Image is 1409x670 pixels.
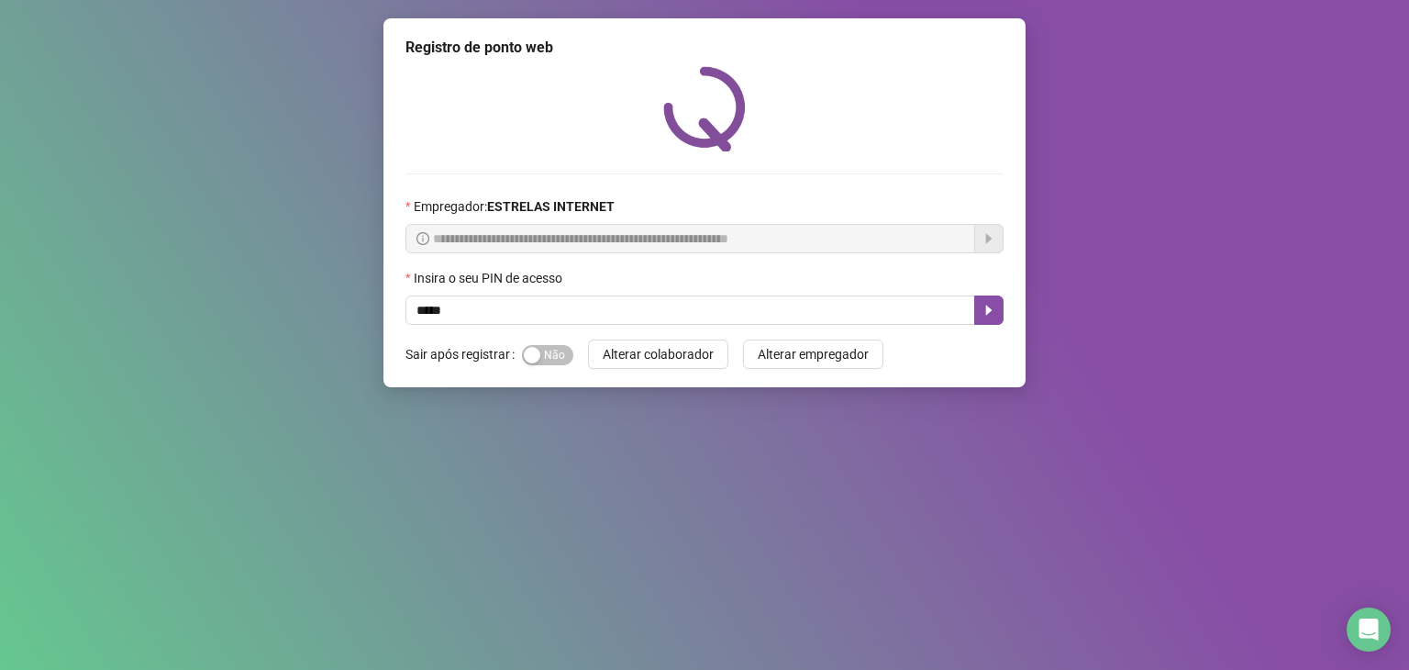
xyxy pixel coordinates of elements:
button: Alterar empregador [743,340,883,369]
label: Insira o seu PIN de acesso [405,268,574,288]
span: Alterar empregador [758,344,869,364]
span: caret-right [982,303,996,318]
label: Sair após registrar [405,340,522,369]
span: Empregador : [414,196,615,217]
span: info-circle [416,232,429,245]
button: Alterar colaborador [588,340,728,369]
div: Registro de ponto web [405,37,1004,59]
img: QRPoint [663,66,746,151]
strong: ESTRELAS INTERNET [487,199,615,214]
div: Open Intercom Messenger [1347,608,1391,652]
span: Alterar colaborador [603,344,714,364]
